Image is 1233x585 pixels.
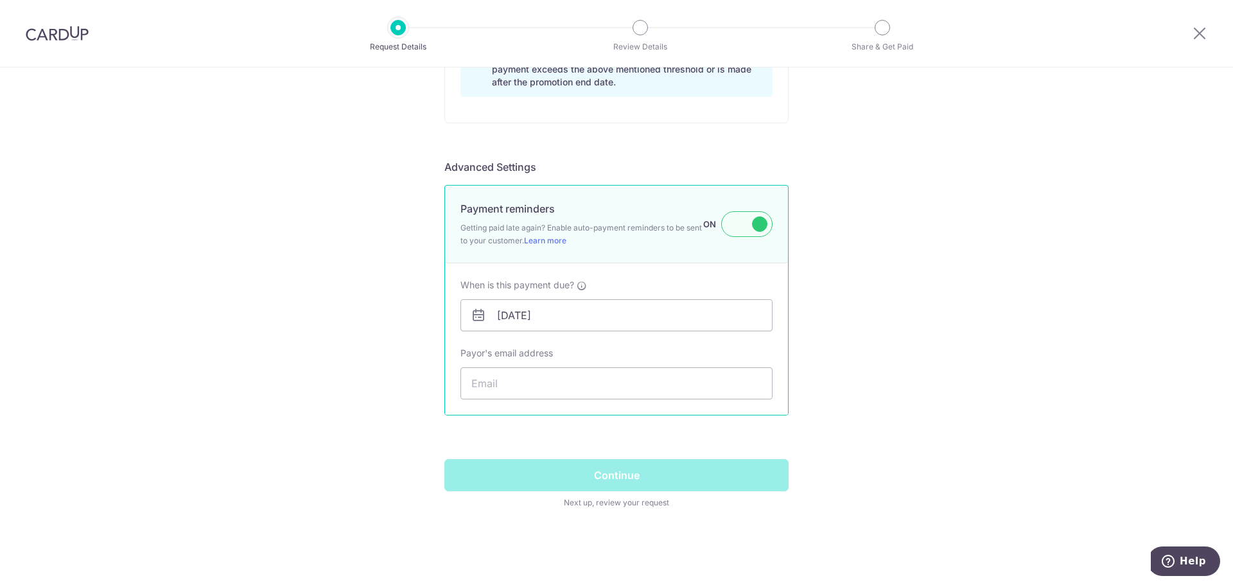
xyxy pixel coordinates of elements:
iframe: Opens a widget where you can find more information [1151,546,1220,579]
p: Share & Get Paid [835,40,930,53]
p: Review Details [593,40,688,53]
label: ON [703,216,716,232]
label: Payor's email address [460,347,553,360]
span: When is this payment due? [460,279,574,290]
span: Getting paid late again? Enable auto-payment reminders to be sent to your customer. [460,222,703,247]
input: DD/MM/YYYY [460,299,773,331]
p: Request Details [351,40,446,53]
div: Payment reminders Getting paid late again? Enable auto-payment reminders to be sent to your custo... [460,201,773,247]
a: Learn more [524,236,566,245]
img: CardUp [26,26,89,41]
input: Email [460,367,773,399]
p: Payment reminders [460,201,555,216]
span: translation missing: en.company.payment_requests.form.header.labels.advanced_settings [444,161,536,173]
